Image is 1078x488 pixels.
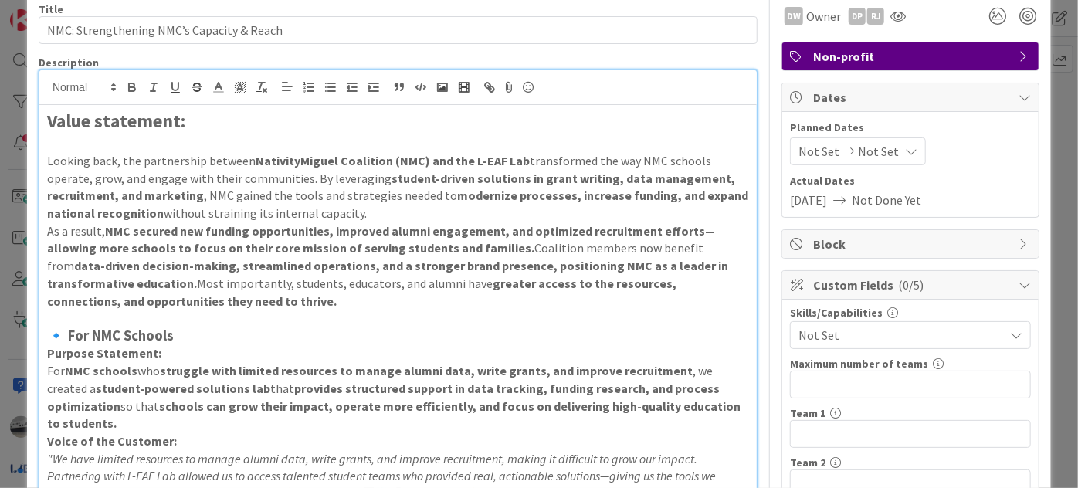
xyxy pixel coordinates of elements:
strong: NativityMiguel Coalition (NMC) and the L-EAF Lab [256,153,530,168]
div: RJ [867,8,884,25]
label: Title [39,2,63,16]
p: As a result, Coalition members now benefit from Most importantly, students, educators, and alumni... [47,222,749,310]
div: DP [849,8,866,25]
strong: 🔹 For NMC Schools [47,327,174,344]
span: [DATE] [790,191,827,209]
span: Description [39,56,99,69]
span: Custom Fields [813,276,1011,294]
strong: modernize processes, increase funding, and expand national recognition [47,188,751,221]
span: Dates [813,88,1011,107]
strong: student-powered solutions lab [96,381,270,396]
strong: schools can grow their impact, operate more efficiently, and focus on delivering high-quality edu... [47,398,743,432]
strong: Value statement: [47,109,185,133]
span: Block [813,235,1011,253]
p: For who , we created a that so that [47,362,749,432]
strong: NMC secured new funding opportunities, improved alumni engagement, and optimized recruitment effo... [47,223,715,256]
label: Team 2 [790,456,825,469]
strong: student-driven solutions in grant writing, data management, recruitment, and marketing [47,171,737,204]
span: Not Set [798,142,839,161]
strong: Purpose Statement: [47,345,161,361]
span: Not Set [858,142,899,161]
span: Actual Dates [790,173,1031,189]
label: Team 1 [790,406,825,420]
span: Not Done Yet [852,191,921,209]
span: Planned Dates [790,120,1031,136]
strong: provides structured support in data tracking, funding research, and process optimization [47,381,722,414]
p: Looking back, the partnership between transformed the way NMC schools operate, grow, and engage w... [47,152,749,222]
span: Not Set [798,326,1004,344]
strong: struggle with limited resources to manage alumni data, write grants, and improve recruitment [160,363,693,378]
span: Non-profit [813,47,1011,66]
strong: NMC schools [65,363,137,378]
div: Skills/Capabilities [790,307,1031,318]
span: ( 0/5 ) [898,277,924,293]
div: DW [785,7,803,25]
label: Maximum number of teams [790,357,928,371]
input: type card name here... [39,16,758,44]
span: Owner [806,7,841,25]
strong: data-driven decision-making, streamlined operations, and a stronger brand presence, positioning N... [47,258,731,291]
strong: greater access to the resources, connections, and opportunities they need to thrive. [47,276,679,309]
strong: Voice of the Customer: [47,433,177,449]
